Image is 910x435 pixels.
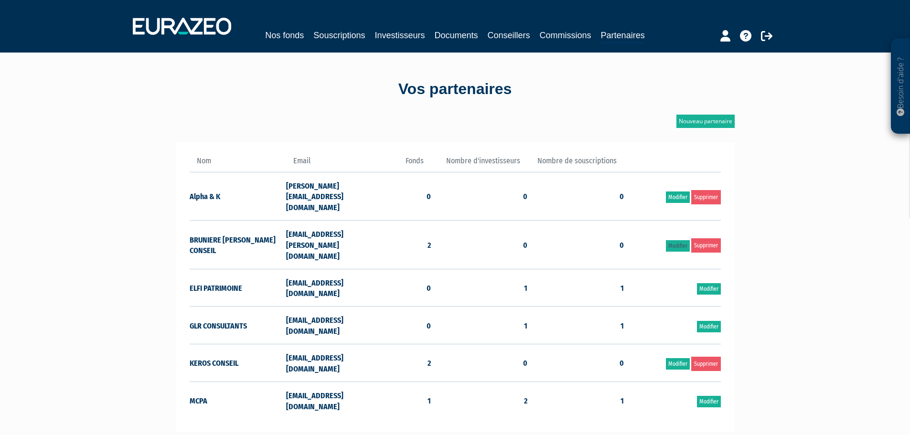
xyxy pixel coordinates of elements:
td: 0 [431,172,527,221]
th: Nombre de souscriptions [527,156,624,172]
img: 1732889491-logotype_eurazeo_blanc_rvb.png [133,18,231,35]
a: Modifier [666,358,690,370]
a: Supprimer [691,357,721,371]
td: Alpha & K [190,172,286,221]
p: Besoin d'aide ? [895,43,906,129]
a: Supprimer [691,190,721,204]
td: [EMAIL_ADDRESS][DOMAIN_NAME] [286,344,383,382]
td: 0 [431,344,527,382]
a: Modifier [697,321,721,332]
td: 0 [527,172,624,221]
td: 1 [527,382,624,419]
th: Nombre d'investisseurs [431,156,527,172]
td: KEROS CONSEIL [190,344,286,382]
td: [PERSON_NAME][EMAIL_ADDRESS][DOMAIN_NAME] [286,172,383,221]
td: 0 [527,344,624,382]
th: Email [286,156,383,172]
a: Supprimer [691,238,721,253]
a: Souscriptions [313,29,365,42]
a: Nouveau partenaire [676,115,735,128]
a: Modifier [666,240,690,252]
td: 2 [431,382,527,419]
td: 0 [383,269,431,307]
td: 0 [383,307,431,344]
td: BRUNIERE [PERSON_NAME] CONSEIL [190,221,286,269]
th: Fonds [383,156,431,172]
td: 0 [431,221,527,269]
td: 1 [431,269,527,307]
td: MCPA [190,382,286,419]
td: [EMAIL_ADDRESS][DOMAIN_NAME] [286,269,383,307]
td: 2 [383,344,431,382]
td: 1 [431,307,527,344]
a: Nos fonds [265,29,304,42]
th: Nom [190,156,286,172]
a: Conseillers [488,29,530,42]
a: Investisseurs [375,29,425,42]
td: GLR CONSULTANTS [190,307,286,344]
td: ELFI PATRIMOINE [190,269,286,307]
td: [EMAIL_ADDRESS][PERSON_NAME][DOMAIN_NAME] [286,221,383,269]
td: 1 [527,269,624,307]
td: [EMAIL_ADDRESS][DOMAIN_NAME] [286,382,383,419]
a: Modifier [666,191,690,203]
a: Modifier [697,396,721,407]
a: Documents [434,29,478,42]
td: 0 [527,221,624,269]
a: Partenaires [601,29,645,43]
td: 2 [383,221,431,269]
td: 1 [383,382,431,419]
td: 0 [383,172,431,221]
div: Vos partenaires [183,78,728,100]
a: Commissions [540,29,591,42]
td: [EMAIL_ADDRESS][DOMAIN_NAME] [286,307,383,344]
td: 1 [527,307,624,344]
a: Modifier [697,283,721,295]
